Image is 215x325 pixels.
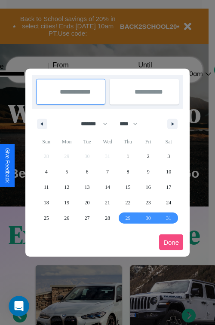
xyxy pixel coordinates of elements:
[159,164,179,179] button: 10
[77,179,97,195] button: 13
[166,195,171,210] span: 24
[77,210,97,226] button: 27
[56,179,77,195] button: 12
[105,195,110,210] span: 21
[159,210,179,226] button: 31
[138,135,158,149] span: Fri
[36,135,56,149] span: Sun
[36,210,56,226] button: 25
[125,210,130,226] span: 29
[138,164,158,179] button: 9
[146,195,151,210] span: 23
[125,195,130,210] span: 22
[118,195,138,210] button: 22
[85,195,90,210] span: 20
[159,234,183,250] button: Done
[77,135,97,149] span: Tue
[159,179,179,195] button: 17
[138,179,158,195] button: 16
[166,164,171,179] span: 10
[138,149,158,164] button: 2
[85,210,90,226] span: 27
[105,210,110,226] span: 28
[64,210,69,226] span: 26
[65,164,68,179] span: 5
[97,135,117,149] span: Wed
[159,135,179,149] span: Sat
[166,210,171,226] span: 31
[85,179,90,195] span: 13
[77,195,97,210] button: 20
[4,148,10,183] div: Give Feedback
[138,195,158,210] button: 23
[44,195,49,210] span: 18
[97,210,117,226] button: 28
[147,164,150,179] span: 9
[44,179,49,195] span: 11
[147,149,150,164] span: 2
[97,195,117,210] button: 21
[105,179,110,195] span: 14
[86,164,89,179] span: 6
[106,164,109,179] span: 7
[9,296,29,316] iframe: Intercom live chat
[126,164,129,179] span: 8
[45,164,48,179] span: 4
[77,164,97,179] button: 6
[118,179,138,195] button: 15
[36,179,56,195] button: 11
[97,164,117,179] button: 7
[97,179,117,195] button: 14
[167,149,170,164] span: 3
[146,210,151,226] span: 30
[159,195,179,210] button: 24
[56,135,77,149] span: Mon
[56,210,77,226] button: 26
[36,195,56,210] button: 18
[36,164,56,179] button: 4
[125,179,130,195] span: 15
[118,210,138,226] button: 29
[118,149,138,164] button: 1
[64,179,69,195] span: 12
[146,179,151,195] span: 16
[138,210,158,226] button: 30
[44,210,49,226] span: 25
[126,149,129,164] span: 1
[56,164,77,179] button: 5
[118,135,138,149] span: Thu
[56,195,77,210] button: 19
[118,164,138,179] button: 8
[64,195,69,210] span: 19
[159,149,179,164] button: 3
[166,179,171,195] span: 17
